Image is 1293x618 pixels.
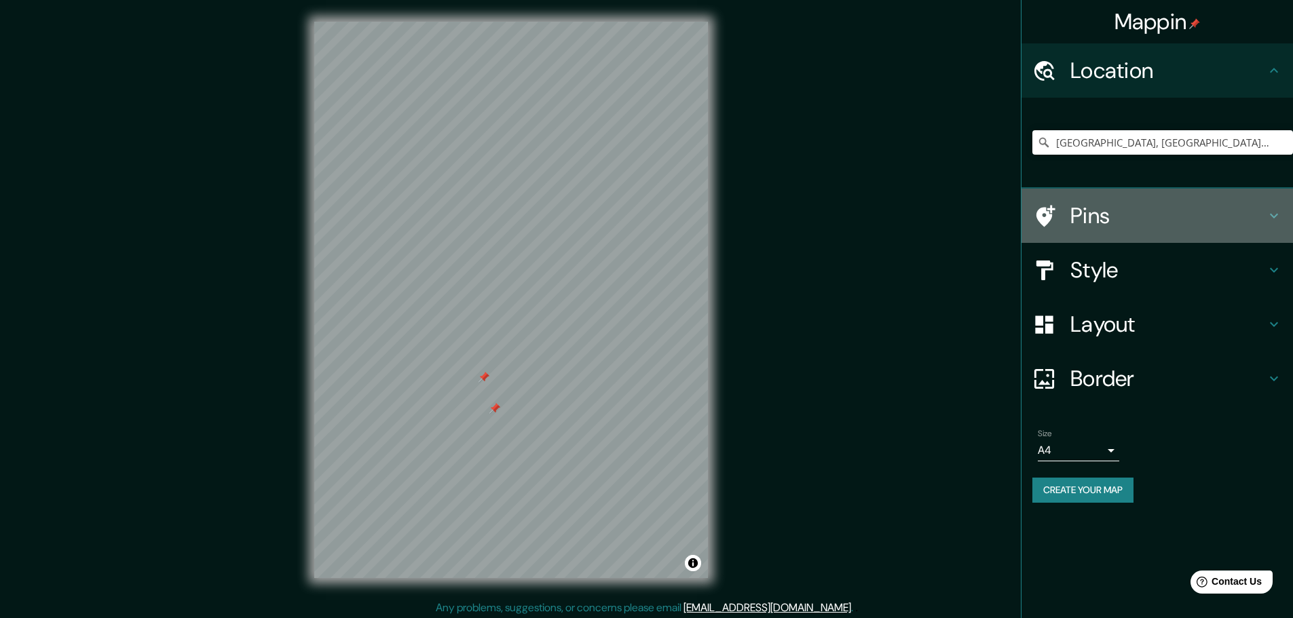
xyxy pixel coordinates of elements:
[1022,243,1293,297] div: Style
[1070,311,1266,338] h4: Layout
[1022,351,1293,406] div: Border
[1070,365,1266,392] h4: Border
[314,22,708,578] canvas: Map
[1070,57,1266,84] h4: Location
[1038,440,1119,461] div: A4
[855,600,858,616] div: .
[1114,8,1201,35] h4: Mappin
[1189,18,1200,29] img: pin-icon.png
[1038,428,1052,440] label: Size
[1032,130,1293,155] input: Pick your city or area
[1172,565,1278,603] iframe: Help widget launcher
[1070,256,1266,284] h4: Style
[685,555,701,571] button: Toggle attribution
[1022,43,1293,98] div: Location
[1070,202,1266,229] h4: Pins
[683,600,851,615] a: [EMAIL_ADDRESS][DOMAIN_NAME]
[1022,189,1293,243] div: Pins
[1032,478,1133,503] button: Create your map
[1022,297,1293,351] div: Layout
[853,600,855,616] div: .
[436,600,853,616] p: Any problems, suggestions, or concerns please email .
